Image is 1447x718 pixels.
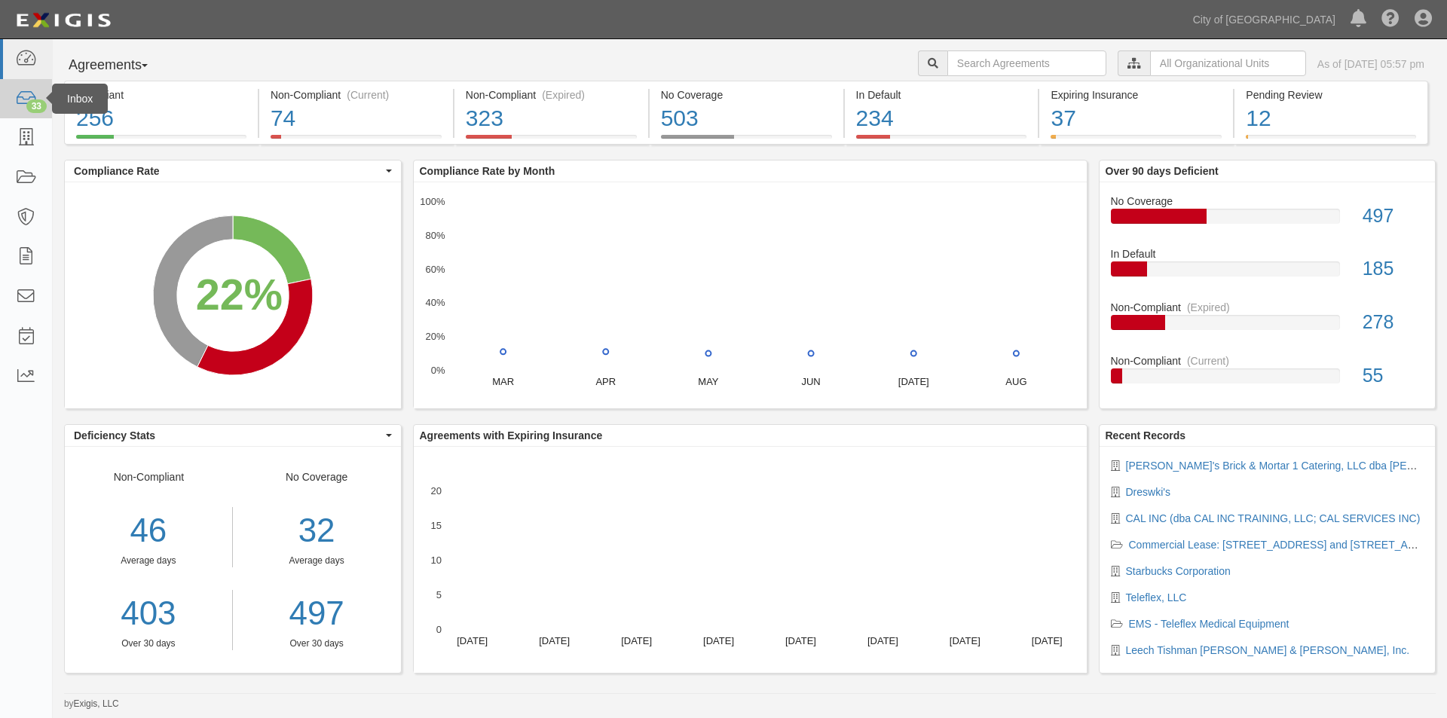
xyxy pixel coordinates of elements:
[1187,300,1230,315] div: (Expired)
[52,84,108,114] div: Inbox
[1317,57,1424,72] div: As of [DATE] 05:57 pm
[466,87,637,102] div: Non-Compliant (Expired)
[65,469,233,650] div: Non-Compliant
[457,635,488,646] text: [DATE]
[430,485,441,496] text: 20
[1381,11,1400,29] i: Help Center - Complianz
[436,589,441,600] text: 5
[801,376,820,387] text: JUN
[867,635,898,646] text: [DATE]
[244,590,390,637] a: 497
[1150,50,1306,76] input: All Organizational Units
[420,165,555,177] b: Compliance Rate by Month
[856,87,1027,102] div: In Default
[785,635,815,646] text: [DATE]
[1351,309,1435,336] div: 278
[650,135,843,147] a: No Coverage503
[64,135,258,147] a: Compliant256
[430,520,441,531] text: 15
[271,87,442,102] div: Non-Compliant (Current)
[425,331,445,342] text: 20%
[259,135,453,147] a: Non-Compliant(Current)74
[414,182,1087,408] svg: A chart.
[65,555,232,567] div: Average days
[244,507,390,555] div: 32
[65,590,232,637] a: 403
[65,425,401,446] button: Deficiency Stats
[420,429,603,441] b: Agreements with Expiring Insurance
[1351,203,1435,230] div: 497
[1111,246,1424,300] a: In Default185
[271,102,442,135] div: 74
[454,135,648,147] a: Non-Compliant(Expired)323
[1039,135,1233,147] a: Expiring Insurance37
[76,102,246,135] div: 256
[65,182,401,408] svg: A chart.
[244,637,390,650] div: Over 30 days
[542,87,585,102] div: (Expired)
[430,365,445,376] text: 0%
[425,263,445,274] text: 60%
[436,624,441,635] text: 0
[1126,486,1170,498] a: Dreswki's
[1126,644,1410,656] a: Leech Tishman [PERSON_NAME] & [PERSON_NAME], Inc.
[1106,429,1186,441] b: Recent Records
[661,87,832,102] div: No Coverage
[1100,353,1436,368] div: Non-Compliant
[1185,5,1343,35] a: City of [GEOGRAPHIC_DATA]
[1051,102,1222,135] div: 37
[64,698,119,710] small: by
[414,447,1087,673] svg: A chart.
[539,635,570,646] text: [DATE]
[65,507,232,555] div: 46
[1351,255,1435,283] div: 185
[26,99,47,113] div: 33
[420,196,445,207] text: 100%
[347,87,389,102] div: (Current)
[595,376,616,387] text: APR
[949,635,980,646] text: [DATE]
[65,637,232,650] div: Over 30 days
[76,87,246,102] div: Compliant
[1111,194,1424,247] a: No Coverage497
[1111,353,1424,396] a: Non-Compliant(Current)55
[1126,591,1187,603] a: Teleflex, LLC
[898,376,928,387] text: [DATE]
[1246,87,1416,102] div: Pending Review
[492,376,514,387] text: MAR
[1100,246,1436,261] div: In Default
[1106,165,1219,177] b: Over 90 days Deficient
[425,297,445,308] text: 40%
[233,469,401,650] div: No Coverage
[661,102,832,135] div: 503
[466,102,637,135] div: 323
[856,102,1027,135] div: 234
[64,50,177,81] button: Agreements
[1246,102,1416,135] div: 12
[11,7,115,34] img: logo-5460c22ac91f19d4615b14bd174203de0afe785f0fc80cf4dbbc73dc1793850b.png
[1351,362,1435,390] div: 55
[1051,87,1222,102] div: Expiring Insurance
[1005,376,1026,387] text: AUG
[1031,635,1062,646] text: [DATE]
[621,635,652,646] text: [DATE]
[845,135,1039,147] a: In Default234
[1129,618,1289,630] a: EMS - Teleflex Medical Equipment
[1100,194,1436,209] div: No Coverage
[1111,300,1424,353] a: Non-Compliant(Expired)278
[74,163,382,179] span: Compliance Rate
[196,264,283,325] div: 22%
[65,160,401,182] button: Compliance Rate
[430,555,441,566] text: 10
[425,230,445,241] text: 80%
[1126,512,1421,524] a: CAL INC (dba CAL INC TRAINING, LLC; CAL SERVICES INC)
[698,376,719,387] text: MAY
[74,428,382,443] span: Deficiency Stats
[244,555,390,567] div: Average days
[703,635,734,646] text: [DATE]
